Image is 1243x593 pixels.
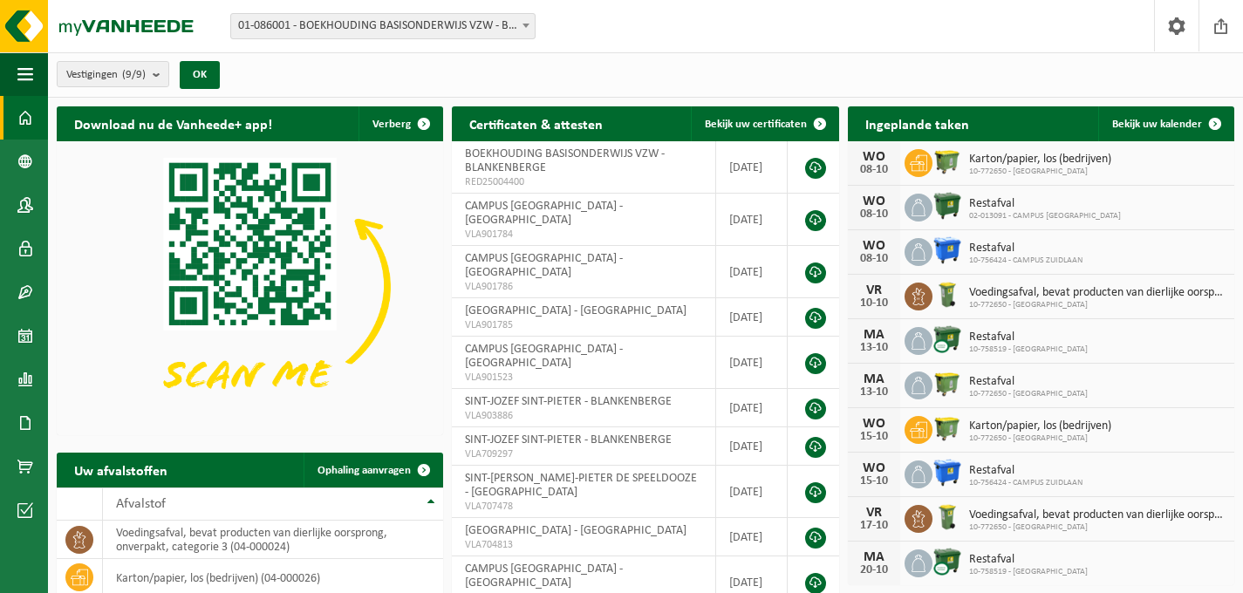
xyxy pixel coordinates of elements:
[465,280,702,294] span: VLA901786
[969,508,1226,522] span: Voedingsafval, bevat producten van dierlijke oorsprong, onverpakt, categorie 3
[932,547,962,576] img: WB-1100-CU
[932,235,962,265] img: WB-1100-HPE-BE-01
[969,300,1226,310] span: 10-772650 - [GEOGRAPHIC_DATA]
[465,200,623,227] span: CAMPUS [GEOGRAPHIC_DATA] - [GEOGRAPHIC_DATA]
[465,175,702,189] span: RED25004400
[465,304,686,317] span: [GEOGRAPHIC_DATA] - [GEOGRAPHIC_DATA]
[857,297,891,310] div: 10-10
[969,242,1083,256] span: Restafval
[1098,106,1233,141] a: Bekijk uw kalender
[969,464,1083,478] span: Restafval
[848,106,987,140] h2: Ingeplande taken
[969,375,1088,389] span: Restafval
[857,328,891,342] div: MA
[116,497,166,511] span: Afvalstof
[857,239,891,253] div: WO
[932,502,962,532] img: WB-0140-HPE-GN-50
[716,141,787,194] td: [DATE]
[304,453,441,487] a: Ophaling aanvragen
[716,246,787,298] td: [DATE]
[57,106,290,140] h2: Download nu de Vanheede+ app!
[969,522,1226,533] span: 10-772650 - [GEOGRAPHIC_DATA]
[932,324,962,354] img: WB-1100-CU
[857,417,891,431] div: WO
[465,409,702,423] span: VLA903886
[857,372,891,386] div: MA
[465,147,665,174] span: BOEKHOUDING BASISONDERWIJS VZW - BLANKENBERGE
[465,524,686,537] span: [GEOGRAPHIC_DATA] - [GEOGRAPHIC_DATA]
[372,119,411,130] span: Verberg
[857,461,891,475] div: WO
[969,331,1088,344] span: Restafval
[66,62,146,88] span: Vestigingen
[230,13,536,39] span: 01-086001 - BOEKHOUDING BASISONDERWIJS VZW - BLANKENBERGE
[716,466,787,518] td: [DATE]
[465,395,672,408] span: SINT-JOZEF SINT-PIETER - BLANKENBERGE
[103,521,443,559] td: voedingsafval, bevat producten van dierlijke oorsprong, onverpakt, categorie 3 (04-000024)
[969,419,1111,433] span: Karton/papier, los (bedrijven)
[857,342,891,354] div: 13-10
[932,369,962,399] img: WB-1100-HPE-GN-50
[465,371,702,385] span: VLA901523
[969,286,1226,300] span: Voedingsafval, bevat producten van dierlijke oorsprong, onverpakt, categorie 3
[465,433,672,446] span: SINT-JOZEF SINT-PIETER - BLANKENBERGE
[969,167,1111,177] span: 10-772650 - [GEOGRAPHIC_DATA]
[932,413,962,443] img: WB-1100-HPE-GN-50
[932,191,962,221] img: WB-1100-HPE-GN-01
[969,344,1088,355] span: 10-758519 - [GEOGRAPHIC_DATA]
[57,453,185,487] h2: Uw afvalstoffen
[122,69,146,80] count: (9/9)
[180,61,220,89] button: OK
[465,343,623,370] span: CAMPUS [GEOGRAPHIC_DATA] - [GEOGRAPHIC_DATA]
[57,61,169,87] button: Vestigingen(9/9)
[857,431,891,443] div: 15-10
[857,386,891,399] div: 13-10
[857,283,891,297] div: VR
[969,389,1088,399] span: 10-772650 - [GEOGRAPHIC_DATA]
[57,141,443,432] img: Download de VHEPlus App
[452,106,620,140] h2: Certificaten & attesten
[716,298,787,337] td: [DATE]
[359,106,441,141] button: Verberg
[932,280,962,310] img: WB-0140-HPE-GN-50
[716,337,787,389] td: [DATE]
[857,564,891,576] div: 20-10
[857,150,891,164] div: WO
[465,562,623,590] span: CAMPUS [GEOGRAPHIC_DATA] - [GEOGRAPHIC_DATA]
[231,14,535,38] span: 01-086001 - BOEKHOUDING BASISONDERWIJS VZW - BLANKENBERGE
[857,164,891,176] div: 08-10
[932,458,962,487] img: WB-1100-HPE-BE-01
[465,228,702,242] span: VLA901784
[705,119,807,130] span: Bekijk uw certificaten
[318,465,411,476] span: Ophaling aanvragen
[691,106,837,141] a: Bekijk uw certificaten
[716,518,787,556] td: [DATE]
[969,153,1111,167] span: Karton/papier, los (bedrijven)
[465,447,702,461] span: VLA709297
[1112,119,1202,130] span: Bekijk uw kalender
[465,318,702,332] span: VLA901785
[465,538,702,552] span: VLA704813
[857,520,891,532] div: 17-10
[465,472,697,499] span: SINT-[PERSON_NAME]-PIETER DE SPEELDOOZE - [GEOGRAPHIC_DATA]
[969,553,1088,567] span: Restafval
[857,506,891,520] div: VR
[969,478,1083,488] span: 10-756424 - CAMPUS ZUIDLAAN
[857,208,891,221] div: 08-10
[969,567,1088,577] span: 10-758519 - [GEOGRAPHIC_DATA]
[857,550,891,564] div: MA
[465,500,702,514] span: VLA707478
[716,427,787,466] td: [DATE]
[857,194,891,208] div: WO
[969,256,1083,266] span: 10-756424 - CAMPUS ZUIDLAAN
[716,389,787,427] td: [DATE]
[857,253,891,265] div: 08-10
[857,475,891,487] div: 15-10
[716,194,787,246] td: [DATE]
[969,433,1111,444] span: 10-772650 - [GEOGRAPHIC_DATA]
[465,252,623,279] span: CAMPUS [GEOGRAPHIC_DATA] - [GEOGRAPHIC_DATA]
[969,197,1121,211] span: Restafval
[969,211,1121,222] span: 02-013091 - CAMPUS [GEOGRAPHIC_DATA]
[932,147,962,176] img: WB-1100-HPE-GN-50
